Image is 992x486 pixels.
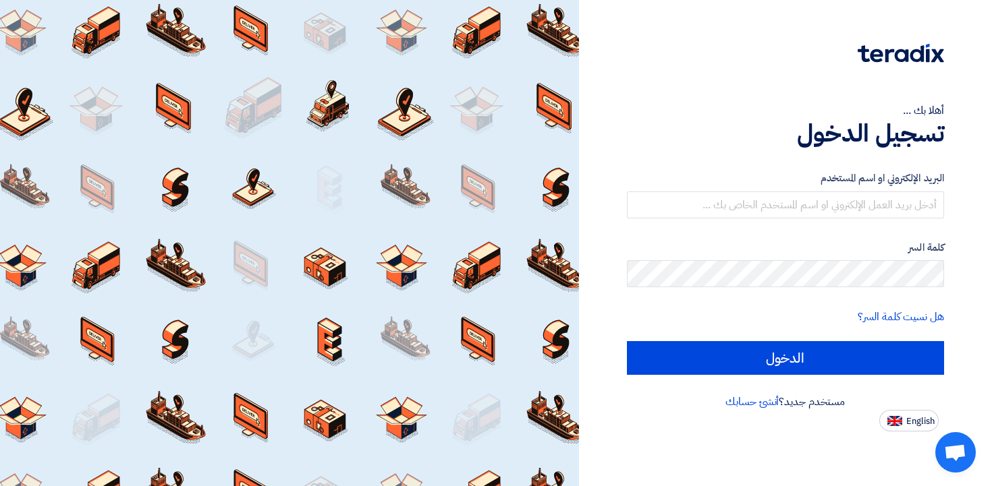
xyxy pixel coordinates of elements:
[627,341,945,375] input: الدخول
[627,240,945,255] label: كلمة السر
[627,102,945,119] div: أهلا بك ...
[627,394,945,410] div: مستخدم جديد؟
[725,394,779,410] a: أنشئ حسابك
[906,417,935,426] span: English
[858,44,944,63] img: Teradix logo
[935,432,976,473] div: Open chat
[879,410,939,431] button: English
[887,416,902,426] img: en-US.png
[627,191,945,218] input: أدخل بريد العمل الإلكتروني او اسم المستخدم الخاص بك ...
[627,171,945,186] label: البريد الإلكتروني او اسم المستخدم
[627,119,945,148] h1: تسجيل الدخول
[858,309,944,325] a: هل نسيت كلمة السر؟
